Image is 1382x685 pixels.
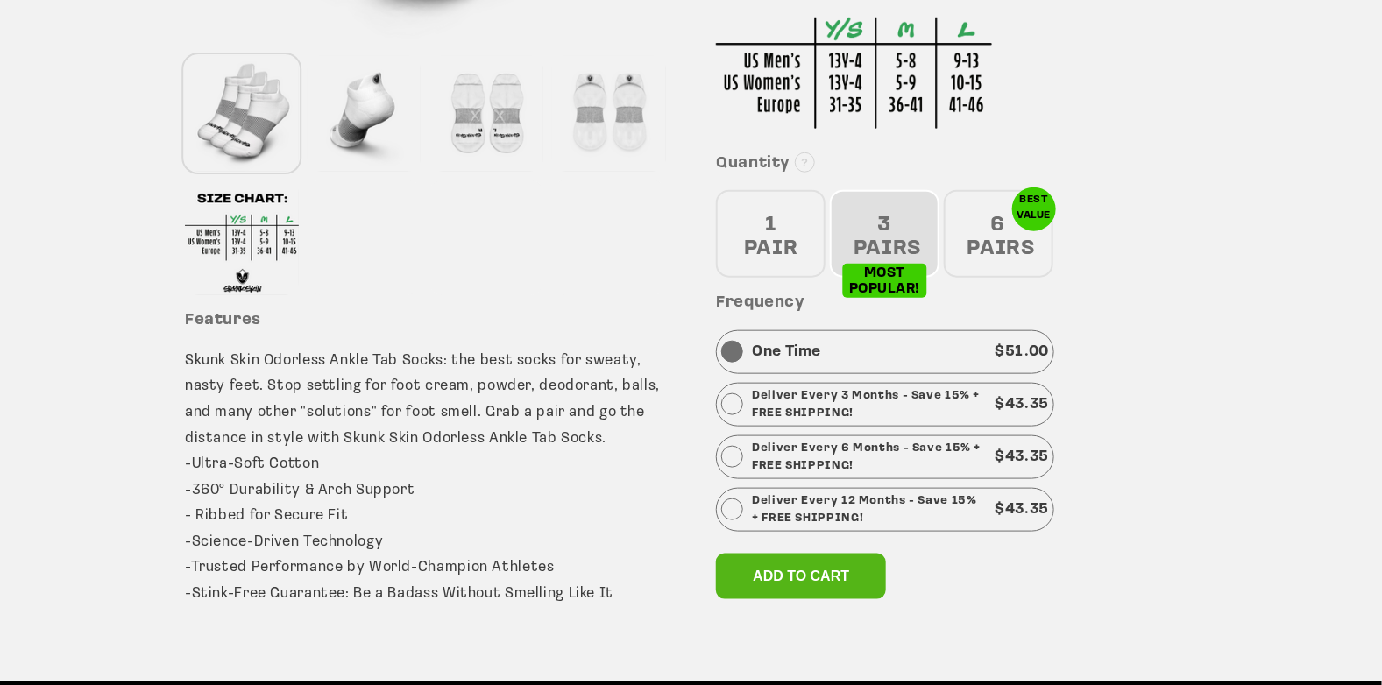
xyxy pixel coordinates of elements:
[1005,449,1049,464] span: 43.35
[753,568,849,583] span: Add to cart
[752,440,986,475] p: Deliver Every 6 Months - Save 15% + FREE SHIPPING!
[1005,502,1049,517] span: 43.35
[716,293,1197,314] h3: Frequency
[716,554,886,599] button: Add to cart
[1005,397,1049,412] span: 43.35
[1005,344,1049,359] span: 51.00
[752,492,986,527] p: Deliver Every 12 Months - Save 15% + FREE SHIPPING!
[830,190,939,278] div: 3 PAIRS
[185,311,666,331] h3: Features
[752,339,821,365] p: One Time
[996,497,1050,523] p: $
[716,154,1197,174] h3: Quantity
[996,444,1050,470] p: $
[716,190,826,278] div: 1 PAIR
[716,18,992,129] img: Sizing Chart
[996,392,1050,418] p: $
[185,348,666,633] p: Skunk Skin Odorless Ankle Tab Socks: the best socks for sweaty, nasty feet. Stop settling for foo...
[996,339,1050,365] p: $
[752,387,986,422] p: Deliver Every 3 Months - Save 15% + FREE SHIPPING!
[944,190,1053,278] div: 6 PAIRS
